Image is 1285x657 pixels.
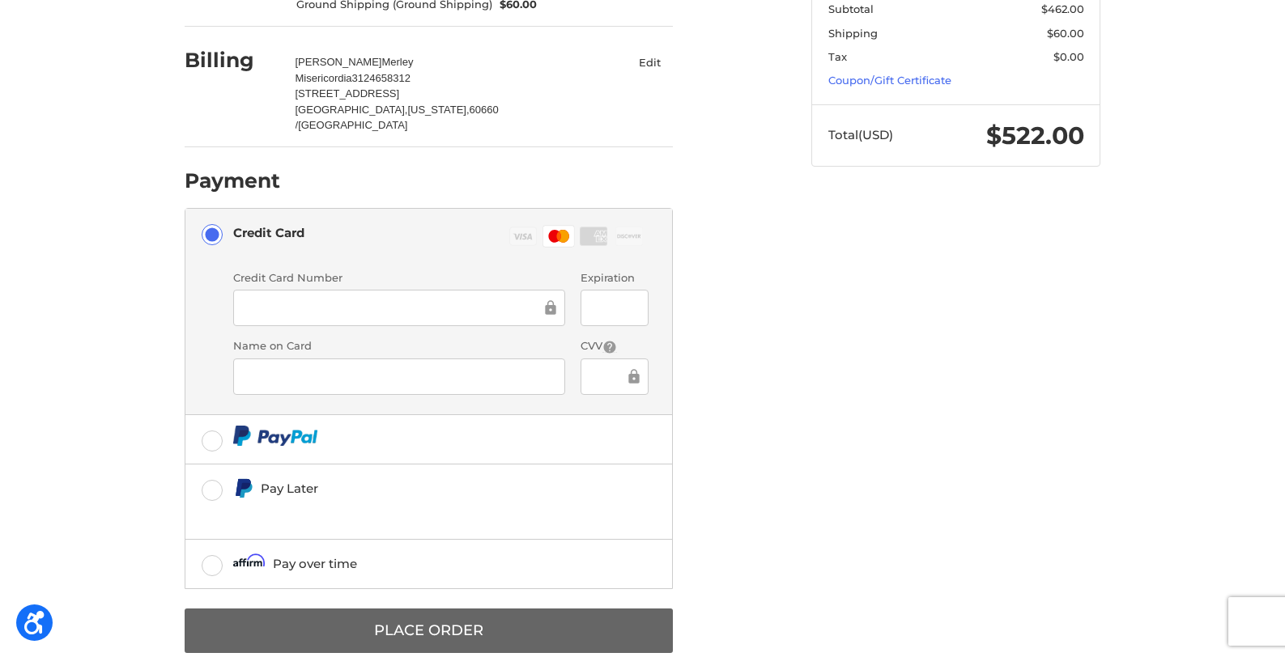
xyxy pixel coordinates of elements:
span: $0.00 [1053,50,1084,63]
span: 3124658312 [352,72,411,84]
span: [US_STATE], [407,104,469,116]
span: $462.00 [1041,2,1084,15]
img: PayPal icon [233,426,318,446]
iframe: Secure Credit Card Frame - Cardholder Name [245,367,554,385]
span: Total (USD) [828,127,893,142]
span: [PERSON_NAME] [296,56,382,68]
span: Tax [828,50,847,63]
span: $522.00 [986,121,1084,150]
span: Misericordia [296,72,352,84]
button: Place Order [185,608,673,653]
span: Shipping [828,27,878,40]
span: [STREET_ADDRESS] [296,87,400,100]
h2: Billing [185,48,279,73]
h2: Payment [185,168,280,193]
img: Pay Later icon [233,478,253,498]
div: Credit Card [233,219,304,246]
label: CVV [581,338,648,354]
div: Pay Later [261,475,561,502]
iframe: Secure Credit Card Frame - CVV [592,367,624,385]
iframe: PayPal Message 1 [233,505,562,519]
button: Edit [626,50,673,74]
span: Merley [381,56,413,68]
span: [GEOGRAPHIC_DATA], [296,104,408,116]
span: Subtotal [828,2,874,15]
iframe: Secure Credit Card Frame - Expiration Date [592,299,636,317]
iframe: Secure Credit Card Frame - Credit Card Number [245,299,542,317]
label: Expiration [581,270,648,286]
a: Coupon/Gift Certificate [828,74,951,87]
label: Name on Card [233,338,565,354]
img: Affirm icon [233,553,266,574]
span: $60.00 [1047,27,1084,40]
label: Credit Card Number [233,270,565,286]
span: [GEOGRAPHIC_DATA] [298,119,407,131]
div: Pay over time [273,550,357,577]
